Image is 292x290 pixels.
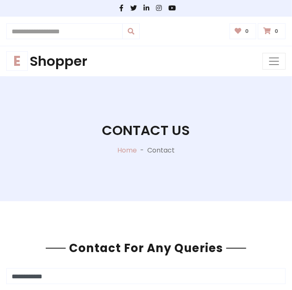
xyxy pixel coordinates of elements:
a: 0 [258,23,286,39]
span: 0 [243,27,251,35]
p: - [137,145,147,155]
p: Contact [147,145,175,155]
span: 0 [272,27,280,35]
h1: Shopper [6,53,87,69]
h1: Contact Us [102,122,190,138]
span: E [6,51,28,71]
span: Contact For Any Queries [66,240,226,256]
a: 0 [230,23,257,39]
a: EShopper [6,53,87,69]
a: Home [117,145,137,155]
